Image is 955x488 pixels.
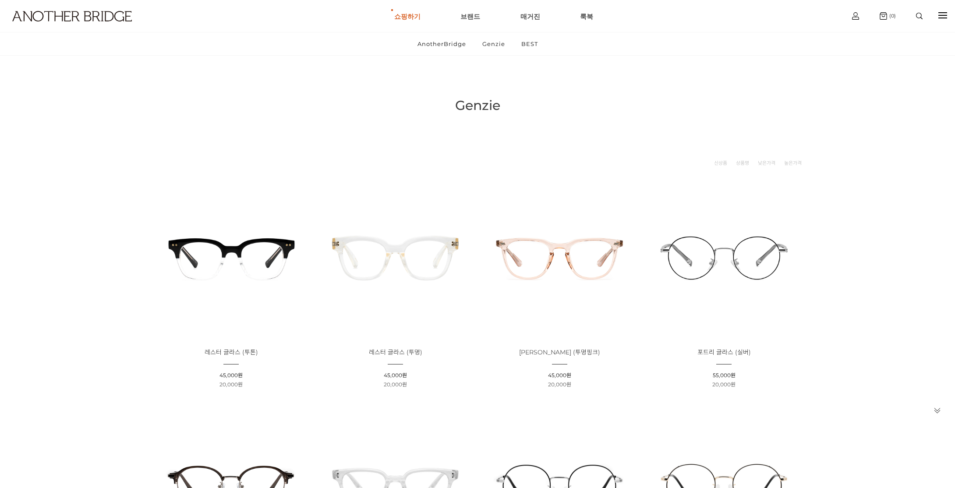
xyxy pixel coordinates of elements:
[852,12,859,20] img: cart
[880,12,887,20] img: cart
[219,381,243,388] span: 20,000원
[736,159,749,167] a: 상품명
[475,32,513,55] a: Genzie
[712,381,736,388] span: 20,000원
[519,348,600,356] span: [PERSON_NAME] (투명핑크)
[887,13,896,19] span: (0)
[369,349,422,356] a: 레스터 글라스 (투명)
[384,372,407,378] span: 45,000원
[514,32,545,55] a: BEST
[880,12,896,20] a: (0)
[519,349,600,356] a: [PERSON_NAME] (투명핑크)
[697,349,751,356] a: 포트리 글라스 (실버)
[645,178,803,336] img: 포트리 글라스 - 실버 안경 이미지
[548,381,571,388] span: 20,000원
[12,11,132,21] img: logo
[394,0,421,32] a: 쇼핑하기
[152,178,310,336] img: 레스터 글라스 투톤 - 세련된 투톤 안경 제품 이미지
[384,381,407,388] span: 20,000원
[410,32,474,55] a: AnotherBridge
[520,0,540,32] a: 매거진
[219,372,243,378] span: 45,000원
[205,348,258,356] span: 레스터 글라스 (투톤)
[714,159,727,167] a: 신상품
[713,372,736,378] span: 55,000원
[455,97,500,113] span: Genzie
[784,159,802,167] a: 높은가격
[697,348,751,356] span: 포트리 글라스 (실버)
[580,0,593,32] a: 룩북
[548,372,571,378] span: 45,000원
[369,348,422,356] span: 레스터 글라스 (투명)
[4,11,148,43] a: logo
[460,0,480,32] a: 브랜드
[916,13,923,19] img: search
[481,178,639,336] img: 애크런 글라스 - 투명핑크 안경 제품 이미지
[316,178,474,336] img: 레스터 글라스 - 투명 안경 제품 이미지
[205,349,258,356] a: 레스터 글라스 (투톤)
[758,159,775,167] a: 낮은가격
